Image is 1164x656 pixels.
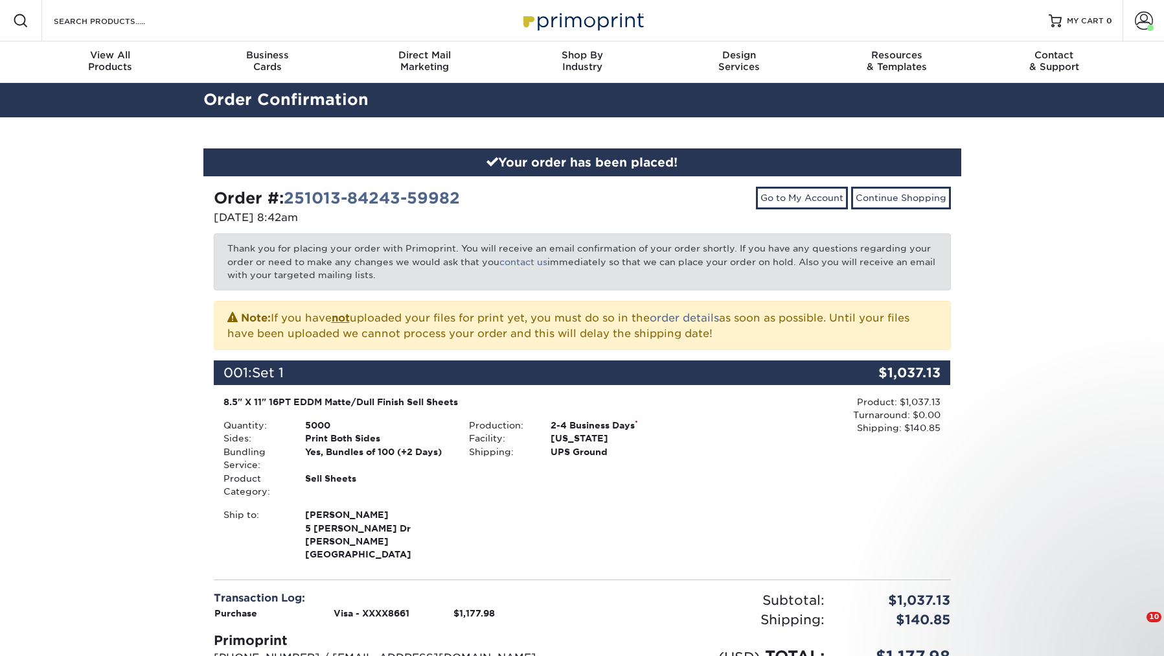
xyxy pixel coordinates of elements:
strong: $1,177.98 [453,608,495,618]
span: Business [188,49,346,61]
div: Yes, Bundles of 100 (+2 Days) [295,445,459,472]
a: BusinessCards [188,41,346,83]
p: If you have uploaded your files for print yet, you must do so in the as soon as possible. Until y... [227,309,937,342]
a: Shop ByIndustry [503,41,661,83]
b: not [332,312,350,324]
span: 0 [1106,16,1112,25]
div: Transaction Log: [214,591,573,606]
strong: [PERSON_NAME][GEOGRAPHIC_DATA] [305,508,450,559]
div: Sides: [214,432,295,445]
div: Product Category: [214,472,295,498]
a: order details [650,312,719,324]
input: SEARCH PRODUCTS..... [52,13,179,29]
strong: Purchase [214,608,257,618]
div: [US_STATE] [541,432,705,445]
div: Facility: [459,432,541,445]
div: Marketing [346,49,503,73]
div: Quantity: [214,419,295,432]
div: Bundling Service: [214,445,295,472]
div: UPS Ground [541,445,705,458]
div: Industry [503,49,661,73]
div: & Templates [818,49,976,73]
div: Production: [459,419,541,432]
a: contact us [499,257,547,267]
span: MY CART [1067,16,1104,27]
h2: Order Confirmation [194,88,971,112]
div: 001: [214,360,828,385]
div: Cards [188,49,346,73]
div: Shipping: [459,445,541,458]
a: 251013-84243-59982 [284,189,460,207]
div: Your order has been placed! [203,148,961,177]
span: Contact [976,49,1133,61]
span: Resources [818,49,976,61]
span: Direct Mail [346,49,503,61]
div: Product: $1,037.13 Turnaround: $0.00 Shipping: $140.85 [705,395,941,435]
strong: Order #: [214,189,460,207]
div: $1,037.13 [828,360,951,385]
div: Primoprint [214,631,573,650]
strong: Visa - XXXX8661 [334,608,409,618]
span: 10 [1147,612,1161,622]
div: & Support [976,49,1133,73]
div: Sell Sheets [295,472,459,498]
span: View All [32,49,189,61]
div: $140.85 [834,610,961,629]
a: Direct MailMarketing [346,41,503,83]
span: [PERSON_NAME] [305,508,450,521]
a: View AllProducts [32,41,189,83]
a: DesignServices [661,41,818,83]
strong: Note: [241,312,271,324]
a: Resources& Templates [818,41,976,83]
a: Contact& Support [976,41,1133,83]
div: Products [32,49,189,73]
iframe: Intercom live chat [1120,612,1151,643]
img: Primoprint [518,6,647,34]
div: Print Both Sides [295,432,459,445]
div: 2-4 Business Days [541,419,705,432]
div: 8.5" X 11" 16PT EDDM Matte/Dull Finish Sell Sheets [223,395,696,408]
div: 5000 [295,419,459,432]
p: Thank you for placing your order with Primoprint. You will receive an email confirmation of your ... [214,233,951,290]
span: 5 [PERSON_NAME] Dr [305,522,450,535]
div: Shipping: [582,610,834,629]
span: Shop By [503,49,661,61]
div: Services [661,49,818,73]
span: Design [661,49,818,61]
p: [DATE] 8:42am [214,210,573,226]
a: Go to My Account [756,187,848,209]
span: Set 1 [252,365,284,381]
div: $1,037.13 [834,591,961,610]
a: Continue Shopping [851,187,951,209]
div: Subtotal: [582,591,834,610]
div: Ship to: [214,508,295,561]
